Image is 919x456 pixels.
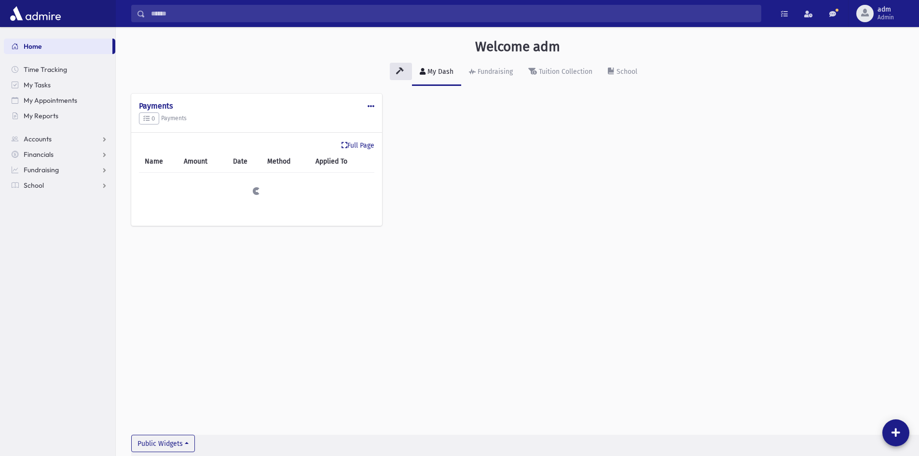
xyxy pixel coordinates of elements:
span: My Tasks [24,81,51,89]
span: Financials [24,150,54,159]
span: Home [24,42,42,51]
a: Financials [4,147,115,162]
a: Time Tracking [4,62,115,77]
a: My Appointments [4,93,115,108]
th: Date [227,151,261,173]
div: School [615,68,637,76]
h5: Payments [139,112,374,125]
span: Accounts [24,135,52,143]
a: Accounts [4,131,115,147]
th: Method [261,151,310,173]
a: My Reports [4,108,115,124]
a: My Dash [412,59,461,86]
h4: Payments [139,101,374,111]
a: My Tasks [4,77,115,93]
h3: Welcome adm [475,39,560,55]
span: Admin [878,14,894,21]
a: Home [4,39,112,54]
th: Applied To [310,151,374,173]
div: My Dash [425,68,453,76]
button: Public Widgets [131,435,195,452]
div: Fundraising [476,68,513,76]
span: My Reports [24,111,58,120]
th: Amount [178,151,227,173]
div: Tuition Collection [537,68,592,76]
a: Full Page [342,140,374,151]
th: Name [139,151,178,173]
img: AdmirePro [8,4,63,23]
a: Fundraising [461,59,521,86]
span: Fundraising [24,166,59,174]
a: Tuition Collection [521,59,600,86]
a: School [600,59,645,86]
button: 0 [139,112,159,125]
span: My Appointments [24,96,77,105]
a: School [4,178,115,193]
span: Time Tracking [24,65,67,74]
span: 0 [143,115,155,122]
span: School [24,181,44,190]
span: adm [878,6,894,14]
input: Search [145,5,761,22]
a: Fundraising [4,162,115,178]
